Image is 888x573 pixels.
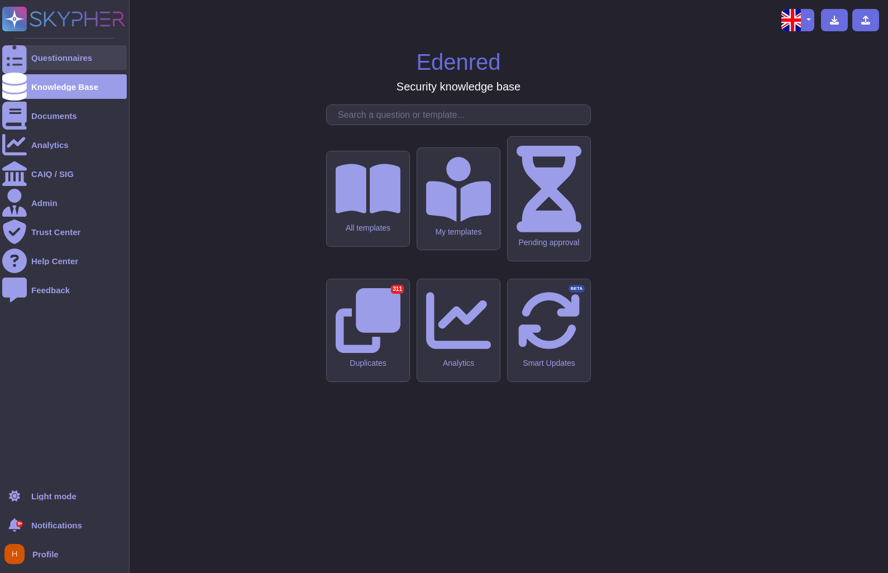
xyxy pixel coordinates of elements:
img: user [4,544,25,564]
a: Feedback [2,278,127,302]
a: Documents [2,103,127,128]
div: Feedback [31,286,70,294]
div: Duplicates [336,359,400,368]
a: Questionnaires [2,45,127,70]
div: 9+ [16,521,23,527]
div: Trust Center [31,228,80,236]
div: Questionnaires [31,54,92,62]
div: Admin [31,199,58,207]
div: Help Center [31,257,78,265]
a: Admin [2,190,127,215]
div: BETA [569,285,585,293]
input: Search a question or template... [332,105,590,125]
div: Documents [31,112,77,120]
div: My templates [426,227,491,237]
div: All templates [336,223,400,233]
span: Notifications [31,521,82,529]
div: Smart Updates [517,359,581,368]
a: Help Center [2,249,127,273]
a: Analytics [2,132,127,157]
h1: Edenred [416,49,500,75]
a: CAIQ / SIG [2,161,127,186]
button: user [2,542,32,566]
div: Analytics [31,141,69,149]
span: Profile [32,550,59,558]
div: Knowledge Base [31,83,98,91]
div: Pending approval [517,238,581,247]
h3: Security knowledge base [397,80,521,93]
div: Light mode [31,492,77,500]
a: Knowledge Base [2,74,127,99]
img: en [781,9,804,31]
div: CAIQ / SIG [31,170,74,178]
div: Analytics [426,359,491,368]
a: Trust Center [2,219,127,244]
div: 311 [391,285,404,294]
